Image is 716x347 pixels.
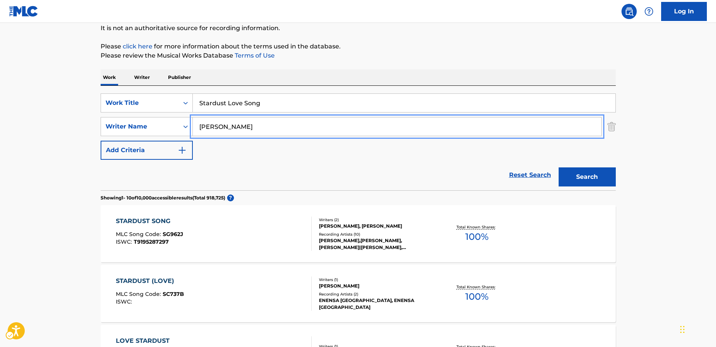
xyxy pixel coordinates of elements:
[319,223,434,230] div: [PERSON_NAME], [PERSON_NAME]
[116,298,134,305] span: ISWC :
[559,167,616,186] button: Search
[680,318,685,341] div: Drag
[101,265,616,322] a: STARDUST (LOVE)MLC Song Code:SC737BISWC:Writers (1)[PERSON_NAME]Recording Artists (2)ENENSA [GEOG...
[607,117,616,136] img: Delete Criterion
[101,42,616,51] p: Please for more information about the terms used in the database.
[178,146,187,155] img: 9d2ae6d4665cec9f34b9.svg
[678,310,716,347] iframe: Hubspot Iframe
[644,7,654,16] img: help
[319,217,434,223] div: Writers ( 2 )
[106,98,174,108] div: Work Title
[179,94,192,112] div: On
[678,310,716,347] div: Chat Widget
[465,230,489,244] span: 100 %
[227,194,234,201] span: ?
[319,277,434,283] div: Writers ( 1 )
[319,237,434,251] div: [PERSON_NAME],[PERSON_NAME], [PERSON_NAME]|[PERSON_NAME], [PERSON_NAME], [PERSON_NAME], [PERSON_N...
[179,117,192,136] div: On
[625,7,634,16] img: search
[319,291,434,297] div: Recording Artists ( 2 )
[319,297,434,311] div: ENENSA [GEOGRAPHIC_DATA], ENENSA [GEOGRAPHIC_DATA]
[193,117,601,136] input: Search...
[134,238,169,245] span: T9195287297
[457,284,497,290] p: Total Known Shares:
[101,141,193,160] button: Add Criteria
[101,69,118,85] p: Work
[116,291,163,297] span: MLC Song Code :
[101,93,616,190] form: Search Form
[319,231,434,237] div: Recording Artists ( 10 )
[505,167,555,183] a: Reset Search
[101,24,616,33] p: It is not an authoritative source for recording information.
[101,51,616,60] p: Please review the Musical Works Database
[661,2,707,21] a: Log In
[193,94,615,112] input: Search...
[123,43,152,50] a: click here
[116,231,163,238] span: MLC Song Code :
[457,224,497,230] p: Total Known Shares:
[116,238,134,245] span: ISWC :
[106,122,174,131] div: Writer Name
[101,205,616,262] a: STARDUST SONGMLC Song Code:SG962JISWC:T9195287297Writers (2)[PERSON_NAME], [PERSON_NAME]Recording...
[9,6,38,17] img: MLC Logo
[116,217,183,226] div: STARDUST SONG
[319,283,434,289] div: [PERSON_NAME]
[166,69,193,85] p: Publisher
[163,231,183,238] span: SG962J
[101,194,225,201] p: Showing 1 - 10 of 10,000 accessible results (Total 918,725 )
[132,69,152,85] p: Writer
[163,291,184,297] span: SC737B
[116,336,185,345] div: LOVE STARDUST
[465,290,489,304] span: 100 %
[116,276,184,286] div: STARDUST (LOVE)
[233,52,275,59] a: Terms of Use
